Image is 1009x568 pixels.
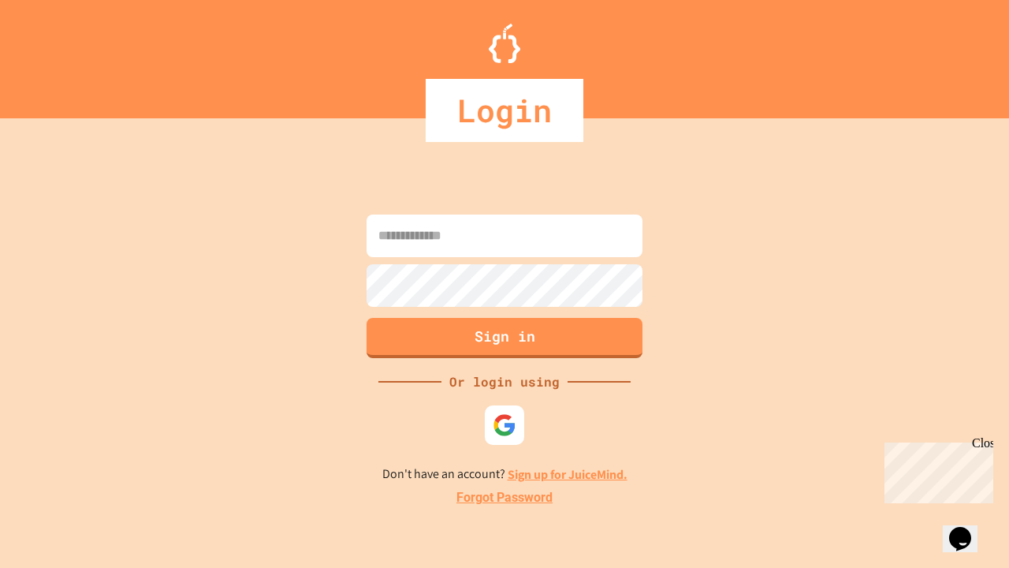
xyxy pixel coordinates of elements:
div: Or login using [441,372,568,391]
img: google-icon.svg [493,413,516,437]
iframe: chat widget [878,436,993,503]
div: Login [426,79,583,142]
img: Logo.svg [489,24,520,63]
p: Don't have an account? [382,465,627,484]
div: Chat with us now!Close [6,6,109,100]
a: Sign up for JuiceMind. [508,466,627,483]
iframe: chat widget [943,505,993,552]
button: Sign in [367,318,642,358]
a: Forgot Password [456,488,553,507]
